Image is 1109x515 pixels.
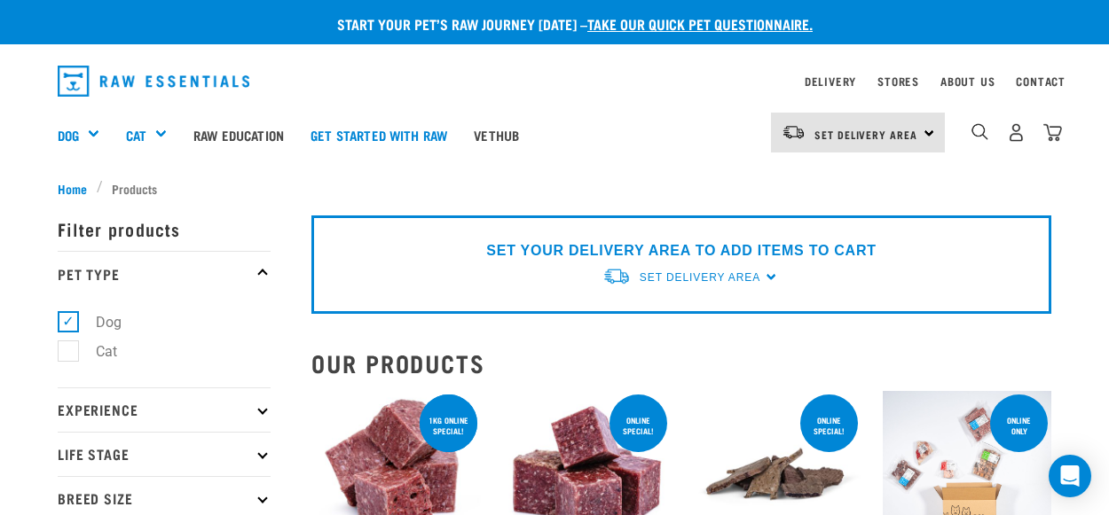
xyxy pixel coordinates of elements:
img: van-moving.png [602,267,631,285]
nav: breadcrumbs [58,179,1051,198]
nav: dropdown navigation [43,59,1066,104]
img: user.png [1007,123,1026,142]
a: Home [58,179,97,198]
div: ONLINE SPECIAL! [610,407,667,444]
a: take our quick pet questionnaire. [587,20,813,27]
div: ONLINE SPECIAL! [800,407,858,444]
img: home-icon@2x.png [1043,123,1062,142]
img: home-icon-1@2x.png [971,123,988,140]
p: Filter products [58,207,271,251]
h2: Our Products [311,349,1051,377]
p: Experience [58,387,271,432]
a: Dog [58,125,79,145]
label: Cat [67,340,124,363]
a: Delivery [805,78,856,84]
p: SET YOUR DELIVERY AREA TO ADD ITEMS TO CART [486,240,876,261]
a: Vethub [460,99,532,170]
img: van-moving.png [782,124,806,140]
p: Pet Type [58,251,271,295]
a: Contact [1016,78,1066,84]
span: Home [58,179,87,198]
label: Dog [67,311,129,333]
div: Open Intercom Messenger [1049,455,1091,497]
span: Set Delivery Area [814,131,917,137]
a: Get started with Raw [297,99,460,170]
a: About Us [940,78,995,84]
a: Cat [126,125,146,145]
span: Set Delivery Area [640,271,760,284]
div: Online Only [990,407,1048,444]
p: Life Stage [58,432,271,476]
a: Stores [877,78,919,84]
img: Raw Essentials Logo [58,66,249,97]
a: Raw Education [180,99,297,170]
div: 1kg online special! [420,407,477,444]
